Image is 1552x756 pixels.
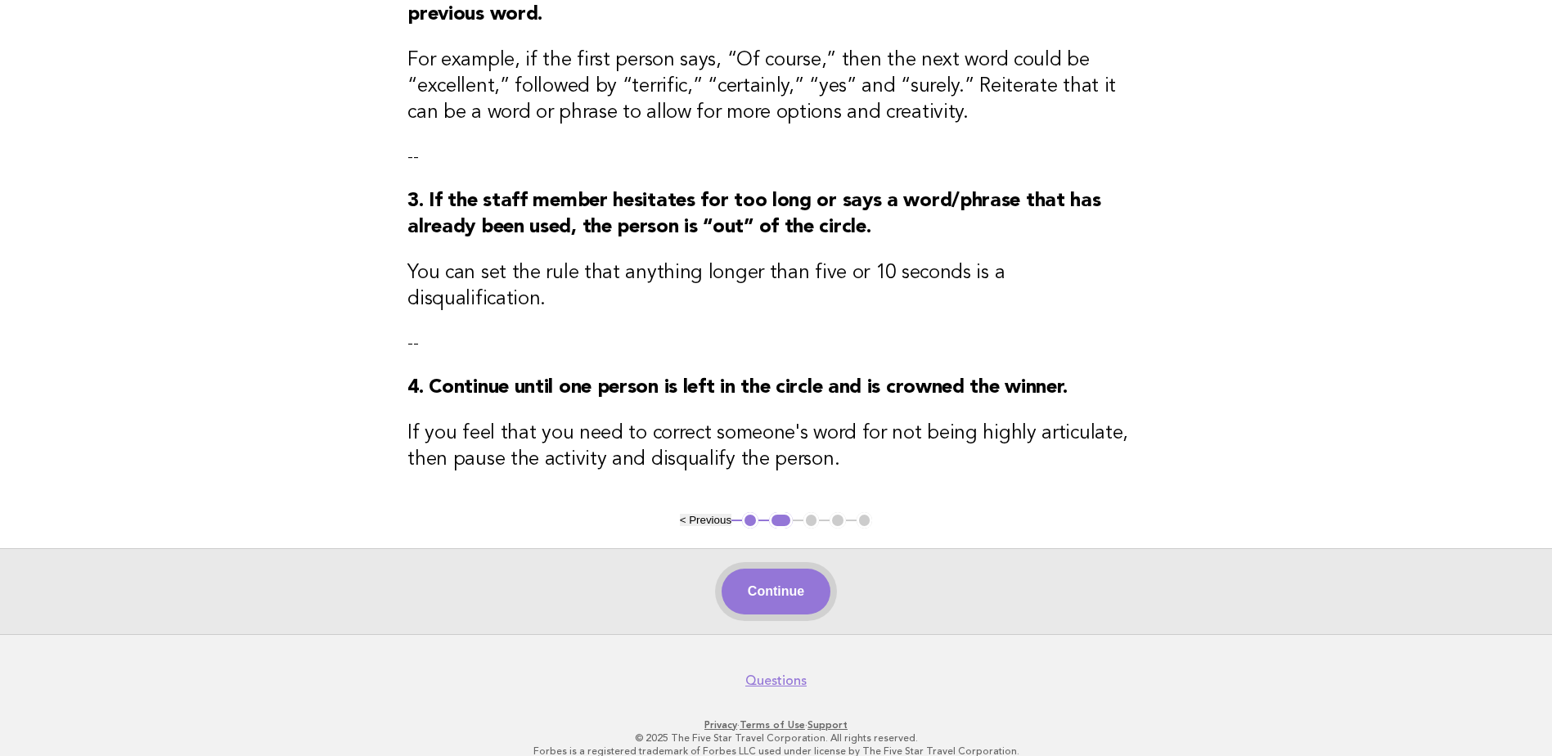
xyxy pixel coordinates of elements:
h3: If you feel that you need to correct someone's word for not being highly articulate, then pause t... [407,421,1145,473]
strong: 3. If the staff member hesitates for too long or says a word/phrase that has already been used, t... [407,191,1100,237]
strong: 4. Continue until one person is left in the circle and is crowned the winner. [407,378,1068,398]
p: -- [407,332,1145,355]
a: Terms of Use [740,719,805,731]
a: Privacy [704,719,737,731]
a: Support [807,719,848,731]
button: Continue [722,569,830,614]
button: < Previous [680,514,731,526]
p: -- [407,146,1145,169]
a: Questions [745,673,807,689]
p: · · [276,718,1277,731]
p: © 2025 The Five Star Travel Corporation. All rights reserved. [276,731,1277,745]
button: 2 [769,512,793,529]
button: 1 [742,512,758,529]
h3: You can set the rule that anything longer than five or 10 seconds is a disqualification. [407,260,1145,313]
h3: For example, if the first person says, “Of course,” then the next word could be “excellent,” foll... [407,47,1145,126]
